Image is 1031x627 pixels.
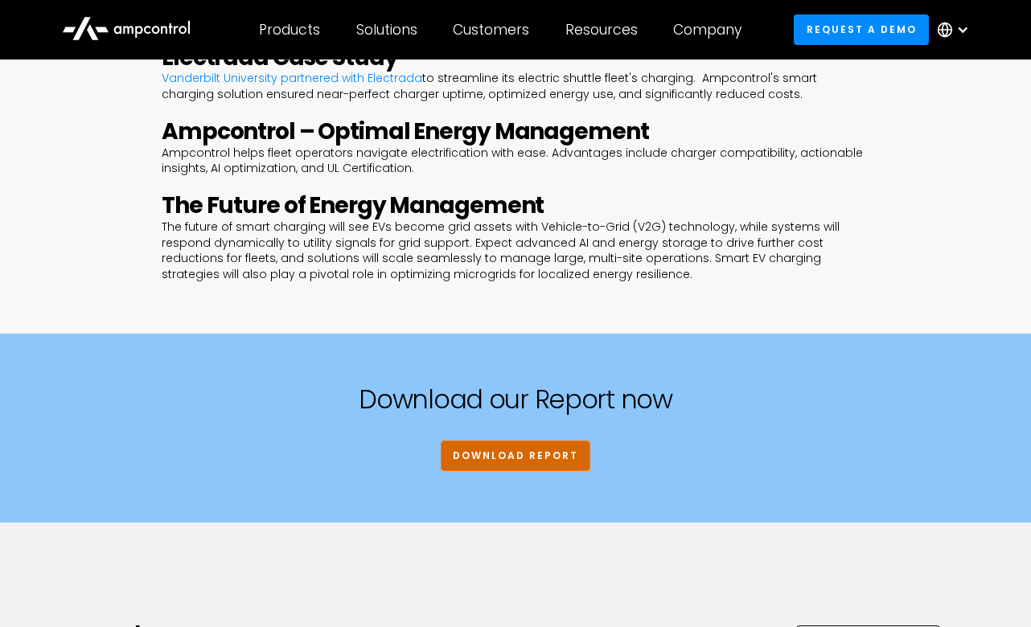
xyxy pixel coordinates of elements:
[259,21,320,39] div: Products
[359,385,672,415] h2: Download our Report now
[356,21,417,39] div: Solutions
[162,177,869,193] p: ‍
[565,21,638,39] div: Resources
[162,116,648,147] strong: Ampcontrol – Optimal Energy Management
[162,219,869,282] p: The future of smart charging will see EVs become grid assets with Vehicle-to-Grid (V2G) technolog...
[162,102,869,118] p: ‍
[453,21,529,39] div: Customers
[162,190,544,221] strong: The Future of Energy Management
[794,14,929,44] a: Request a demo
[162,145,869,177] p: Ampcontrol helps fleet operators navigate electrification with ease. Advantages include charger c...
[441,441,591,470] a: DOWNLOAD REPORT
[162,71,869,102] p: to streamline its electric shuttle fleet's charging. Ampcontrol's smart charging solution ensured...
[673,21,741,39] div: Company
[162,70,422,86] a: Vanderbilt University partnered with Electrada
